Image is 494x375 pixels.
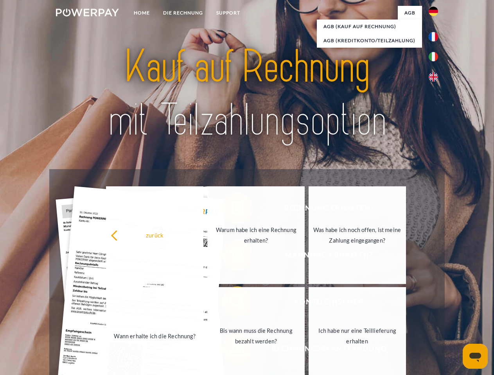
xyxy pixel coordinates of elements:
img: en [429,72,438,82]
img: it [429,52,438,61]
a: AGB (Kauf auf Rechnung) [317,20,422,34]
a: agb [398,6,422,20]
a: Home [127,6,156,20]
img: logo-powerpay-white.svg [56,9,119,16]
a: AGB (Kreditkonto/Teilzahlung) [317,34,422,48]
a: SUPPORT [210,6,247,20]
div: Was habe ich noch offen, ist meine Zahlung eingegangen? [313,225,401,246]
a: DIE RECHNUNG [156,6,210,20]
iframe: Schaltfläche zum Öffnen des Messaging-Fensters [463,344,488,369]
img: fr [429,32,438,41]
a: Was habe ich noch offen, ist meine Zahlung eingegangen? [309,186,406,284]
img: title-powerpay_de.svg [75,37,419,150]
div: Bis wann muss die Rechnung bezahlt werden? [212,325,300,346]
div: Ich habe nur eine Teillieferung erhalten [313,325,401,346]
div: Warum habe ich eine Rechnung erhalten? [212,225,300,246]
div: Wann erhalte ich die Rechnung? [111,330,199,341]
img: de [429,7,438,16]
div: zurück [111,230,199,240]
